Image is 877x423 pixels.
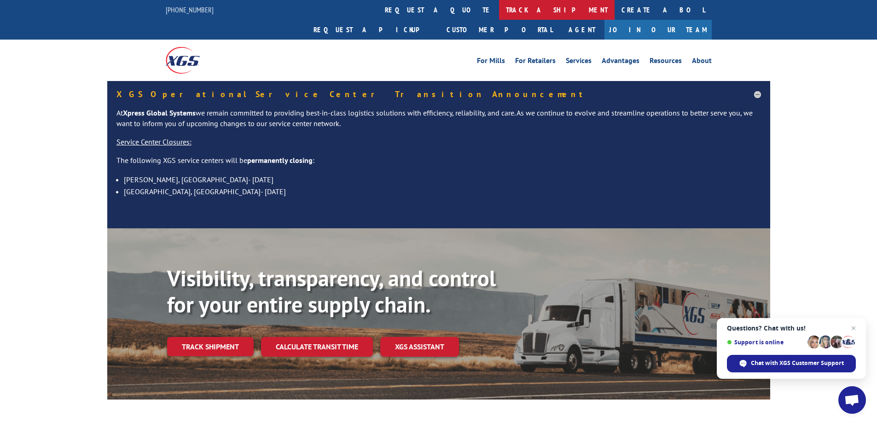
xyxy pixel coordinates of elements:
a: Open chat [838,386,866,414]
a: Agent [559,20,604,40]
a: Advantages [602,57,639,67]
p: At we remain committed to providing best-in-class logistics solutions with efficiency, reliabilit... [116,108,761,137]
li: [GEOGRAPHIC_DATA], [GEOGRAPHIC_DATA]- [DATE] [124,185,761,197]
a: Request a pickup [307,20,440,40]
a: Customer Portal [440,20,559,40]
span: Questions? Chat with us! [727,324,856,332]
a: Services [566,57,592,67]
h5: XGS Operational Service Center Transition Announcement [116,90,761,99]
a: Resources [650,57,682,67]
span: Chat with XGS Customer Support [751,359,844,367]
u: Service Center Closures: [116,137,192,146]
span: Support is online [727,339,804,346]
a: Join Our Team [604,20,712,40]
a: Track shipment [167,337,254,356]
a: For Retailers [515,57,556,67]
a: [PHONE_NUMBER] [166,5,214,14]
a: Calculate transit time [261,337,373,357]
a: For Mills [477,57,505,67]
a: About [692,57,712,67]
p: The following XGS service centers will be : [116,155,761,174]
span: Chat with XGS Customer Support [727,355,856,372]
strong: permanently closing [247,156,313,165]
a: XGS ASSISTANT [380,337,459,357]
li: [PERSON_NAME], [GEOGRAPHIC_DATA]- [DATE] [124,174,761,185]
strong: Xpress Global Systems [123,108,196,117]
b: Visibility, transparency, and control for your entire supply chain. [167,264,496,319]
